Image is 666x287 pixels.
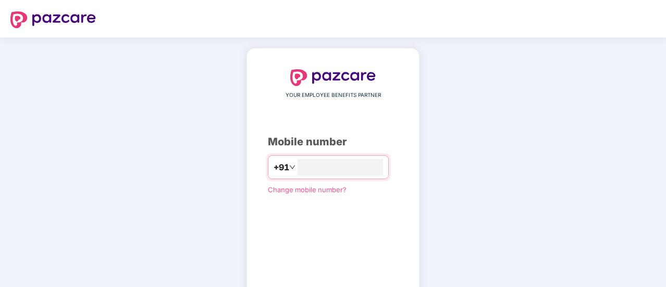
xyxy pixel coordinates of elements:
[290,69,376,86] img: logo
[268,185,347,194] a: Change mobile number?
[289,164,295,170] span: down
[286,91,381,99] span: YOUR EMPLOYEE BENEFITS PARTNER
[10,11,96,28] img: logo
[268,134,398,150] div: Mobile number
[274,161,289,174] span: +91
